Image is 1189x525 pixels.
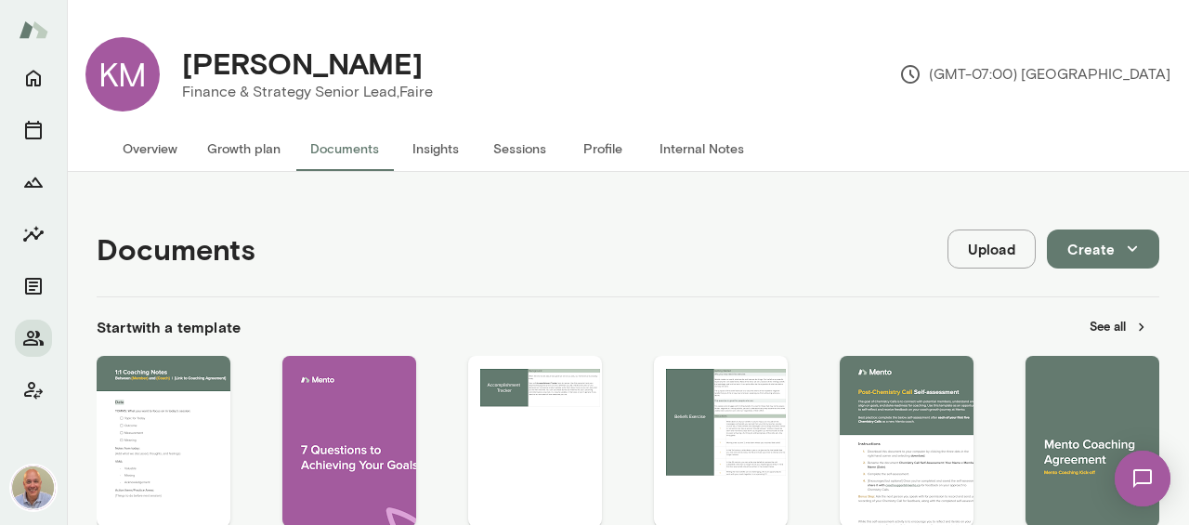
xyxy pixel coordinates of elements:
[85,37,160,112] div: KM
[19,12,48,47] img: Mento
[899,63,1170,85] p: (GMT-07:00) [GEOGRAPHIC_DATA]
[1078,312,1159,341] button: See all
[15,59,52,97] button: Home
[295,126,394,171] button: Documents
[97,316,241,338] h6: Start with a template
[11,466,56,510] img: Marc Friedman
[645,126,759,171] button: Internal Notes
[15,268,52,305] button: Documents
[15,216,52,253] button: Insights
[182,46,423,81] h4: [PERSON_NAME]
[947,230,1036,269] button: Upload
[108,126,192,171] button: Overview
[15,372,52,409] button: Client app
[561,126,645,171] button: Profile
[1047,230,1159,269] button: Create
[394,126,477,171] button: Insights
[192,126,295,171] button: Growth plan
[15,164,52,201] button: Growth Plan
[182,81,433,103] p: Finance & Strategy Senior Lead, Faire
[15,112,52,149] button: Sessions
[477,126,561,171] button: Sessions
[15,320,52,357] button: Members
[97,231,255,267] h4: Documents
